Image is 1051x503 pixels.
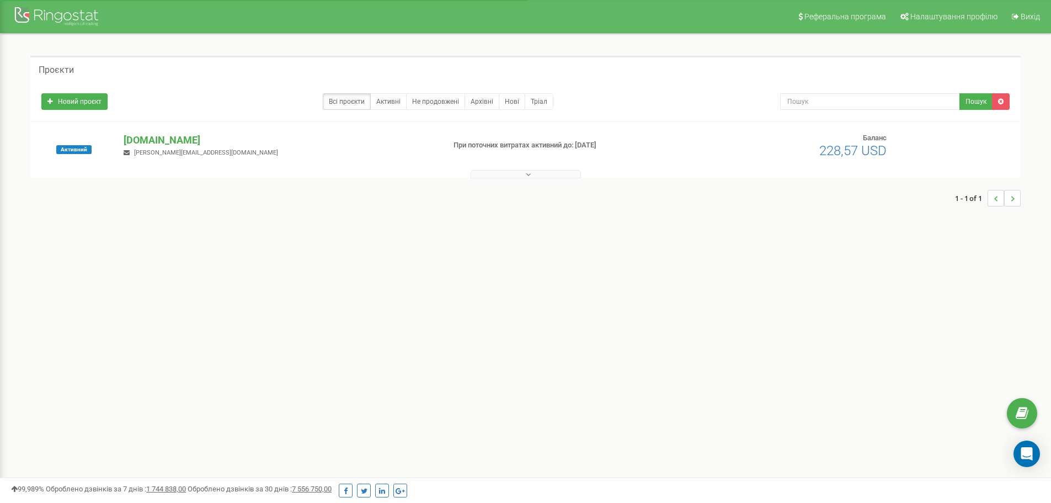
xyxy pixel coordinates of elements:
nav: ... [955,179,1021,218]
a: Архівні [465,93,499,110]
a: Нові [499,93,525,110]
a: Не продовжені [406,93,465,110]
span: Баланс [863,134,887,142]
p: [DOMAIN_NAME] [124,133,435,147]
p: При поточних витратах активний до: [DATE] [454,140,683,151]
span: Вихід [1021,12,1040,21]
input: Пошук [780,93,960,110]
a: Новий проєкт [41,93,108,110]
span: Активний [56,145,92,154]
span: [PERSON_NAME][EMAIL_ADDRESS][DOMAIN_NAME] [134,149,278,156]
a: Активні [370,93,407,110]
div: Open Intercom Messenger [1013,441,1040,467]
span: Налаштування профілю [910,12,997,21]
button: Пошук [959,93,993,110]
span: 228,57 USD [819,143,887,158]
a: Тріал [525,93,553,110]
span: 99,989% [11,485,44,493]
u: 7 556 750,00 [292,485,332,493]
a: Всі проєкти [323,93,371,110]
span: Реферальна програма [804,12,886,21]
span: Оброблено дзвінків за 30 днів : [188,485,332,493]
span: 1 - 1 of 1 [955,190,988,207]
u: 1 744 838,00 [146,485,186,493]
h5: Проєкти [39,65,74,75]
span: Оброблено дзвінків за 7 днів : [46,485,186,493]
